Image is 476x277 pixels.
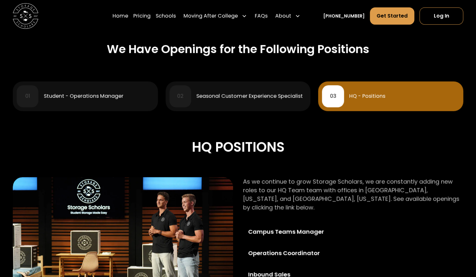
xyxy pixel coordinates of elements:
div: About [273,7,303,25]
img: Storage Scholars main logo [13,3,38,29]
a: Operations Coordinator [243,243,346,262]
a: Campus Teams Manager [243,222,346,241]
a: [PHONE_NUMBER] [323,13,365,19]
a: Pricing [133,7,151,25]
a: Schools [156,7,176,25]
a: home [13,3,38,29]
div: 02 [177,94,183,99]
h2: We Have Openings for the Following Positions [107,42,369,56]
div: HQ - Positions [349,94,385,99]
div: Campus Teams Manager [248,227,340,236]
div: About [275,12,291,20]
div: Moving After College [181,7,249,25]
div: Operations Coordinator [248,249,340,257]
div: HQ Positions [13,137,463,158]
a: Get Started [370,7,414,25]
div: 01 [25,94,30,99]
p: As we continue to grow Storage Scholars, we are constantly adding new roles to our HQ Team team w... [243,177,463,212]
a: Log In [419,7,463,25]
div: Student - Operations Manager [44,94,123,99]
div: 03 [330,94,336,99]
a: Home [113,7,128,25]
div: Moving After College [183,12,238,20]
a: FAQs [254,7,267,25]
div: Seasonal Customer Experience Specialist [196,94,303,99]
